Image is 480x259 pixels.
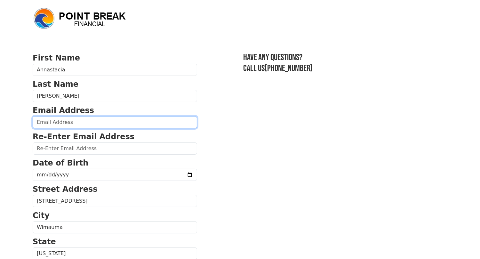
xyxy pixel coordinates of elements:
[33,237,56,246] strong: State
[33,211,50,220] strong: City
[265,63,313,74] a: [PHONE_NUMBER]
[33,7,129,30] img: logo.png
[33,64,197,76] input: First Name
[33,53,80,62] strong: First Name
[33,158,88,167] strong: Date of Birth
[33,90,197,102] input: Last Name
[33,116,197,128] input: Email Address
[33,185,98,194] strong: Street Address
[33,132,134,141] strong: Re-Enter Email Address
[243,52,447,63] h3: Have any questions?
[33,195,197,207] input: Street Address
[33,142,197,155] input: Re-Enter Email Address
[33,80,78,89] strong: Last Name
[33,106,94,115] strong: Email Address
[33,221,197,233] input: City
[243,63,447,74] h3: Call us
